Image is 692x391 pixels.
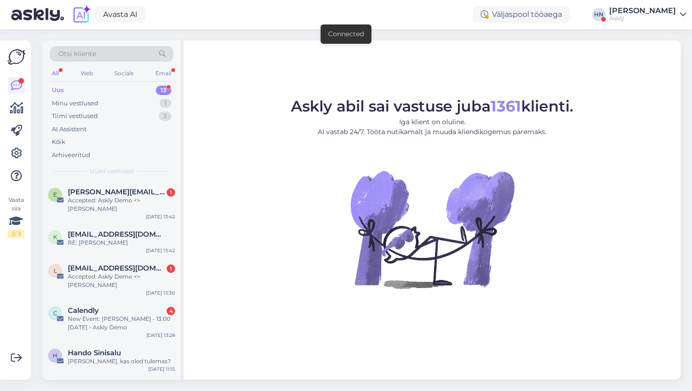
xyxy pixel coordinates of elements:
[52,125,87,134] div: AI Assistent
[8,230,24,238] div: 2 / 3
[592,8,605,21] div: HN
[54,267,57,274] span: L
[53,352,57,359] span: H
[79,67,95,80] div: Web
[52,86,64,95] div: Uus
[167,188,175,197] div: 1
[72,5,91,24] img: explore-ai
[68,239,175,247] div: RE: [PERSON_NAME]
[68,349,121,357] span: Hando Sinisalu
[68,315,175,332] div: New Event: [PERSON_NAME] - 13:00 [DATE] - Askly Demo
[291,97,573,115] span: Askly abil sai vastuse juba klienti.
[68,306,99,315] span: Calendly
[52,137,65,147] div: Kõik
[113,67,136,80] div: Socials
[68,188,166,196] span: Eva.Laanemaa@magnum.ee
[58,49,96,59] span: Otsi kliente
[68,230,166,239] span: kersti@jone.ee
[328,29,364,39] div: Connected
[156,86,171,95] div: 13
[90,167,134,176] span: Uued vestlused
[609,15,676,22] div: Askly
[68,272,175,289] div: Accepted: Askly Demo <> [PERSON_NAME]
[146,289,175,296] div: [DATE] 13:30
[347,144,517,314] img: No Chat active
[68,264,166,272] span: Liilia.Tyrkson@magnum.ee
[609,7,686,22] a: [PERSON_NAME]Askly
[8,48,25,66] img: Askly Logo
[95,7,145,23] a: Avasta AI
[473,6,570,23] div: Väljaspool tööaega
[491,97,521,115] b: 1361
[609,7,676,15] div: [PERSON_NAME]
[50,67,61,80] div: All
[53,191,57,198] span: E
[68,196,175,213] div: Accepted: Askly Demo <> [PERSON_NAME]
[53,233,57,240] span: k
[8,196,24,238] div: Vaata siia
[167,264,175,273] div: 1
[53,310,57,317] span: C
[68,357,175,366] div: [PERSON_NAME], kas oled tulemas?
[146,332,175,339] div: [DATE] 13:26
[146,247,175,254] div: [DATE] 13:42
[291,117,573,137] p: Iga klient on oluline. AI vastab 24/7. Tööta nutikamalt ja muuda kliendikogemus paremaks.
[167,307,175,315] div: 4
[52,151,90,160] div: Arhiveeritud
[153,67,173,80] div: Email
[52,99,98,108] div: Minu vestlused
[146,213,175,220] div: [DATE] 13:42
[160,99,171,108] div: 1
[148,366,175,373] div: [DATE] 11:15
[52,112,98,121] div: Tiimi vestlused
[159,112,171,121] div: 3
